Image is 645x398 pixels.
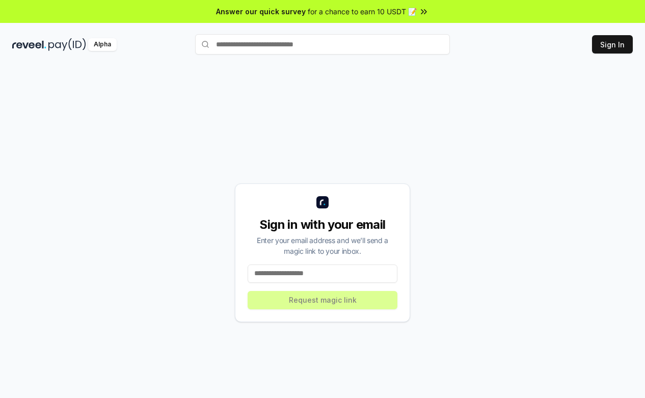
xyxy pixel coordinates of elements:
span: for a chance to earn 10 USDT 📝 [308,6,417,17]
span: Answer our quick survey [216,6,306,17]
img: reveel_dark [12,38,46,51]
img: logo_small [316,196,329,208]
div: Alpha [88,38,117,51]
div: Sign in with your email [248,217,397,233]
button: Sign In [592,35,633,54]
div: Enter your email address and we’ll send a magic link to your inbox. [248,235,397,256]
img: pay_id [48,38,86,51]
